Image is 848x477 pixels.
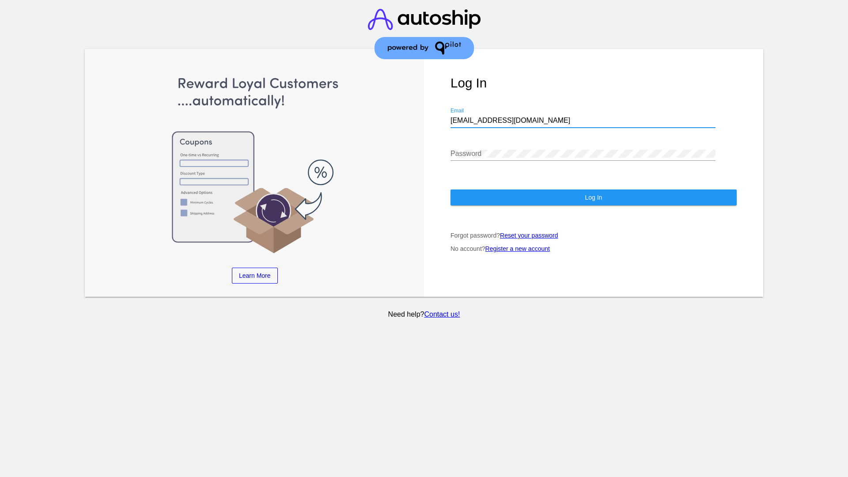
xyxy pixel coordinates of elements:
[83,310,765,318] p: Need help?
[450,189,737,205] button: Log In
[450,245,737,252] p: No account?
[232,268,278,284] a: Learn More
[485,245,550,252] a: Register a new account
[112,76,398,254] img: Apply Coupons Automatically to Scheduled Orders with QPilot
[500,232,558,239] a: Reset your password
[239,272,271,279] span: Learn More
[585,194,602,201] span: Log In
[424,310,460,318] a: Contact us!
[450,76,737,91] h1: Log In
[450,117,715,125] input: Email
[450,232,737,239] p: Forgot password?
